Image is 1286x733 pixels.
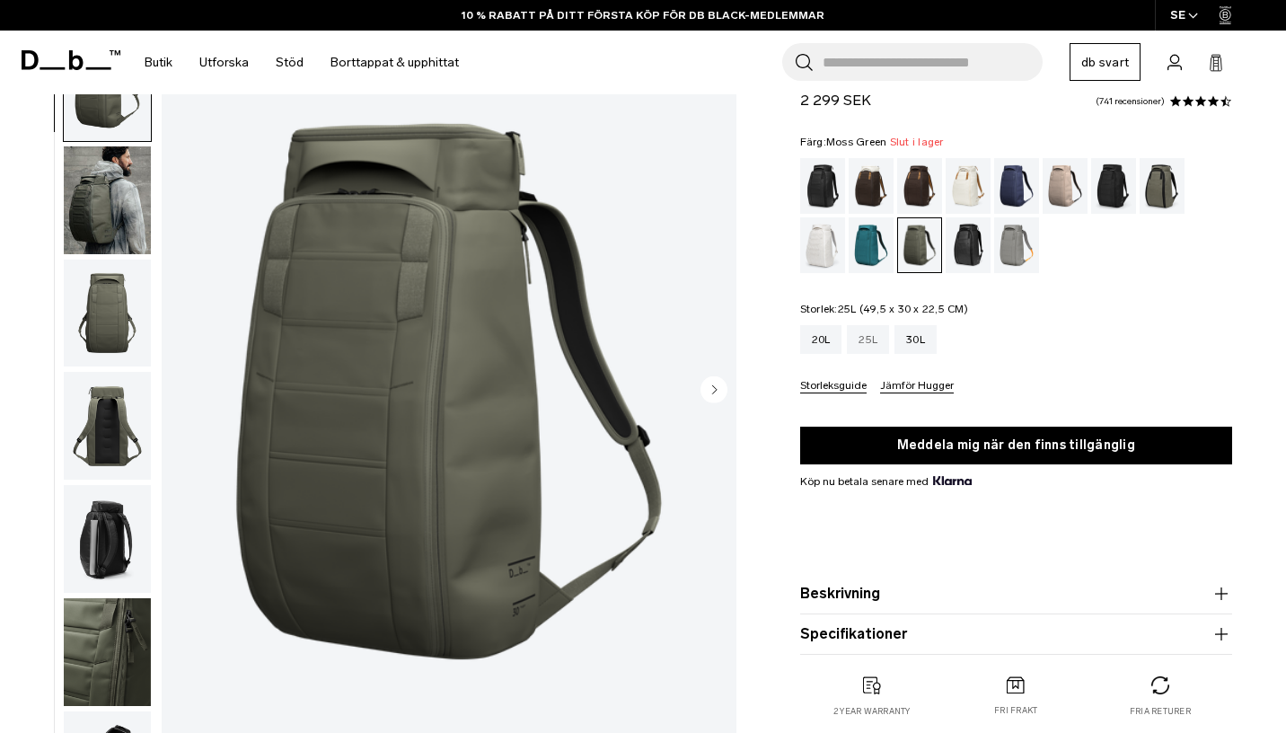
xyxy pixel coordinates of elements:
a: Träkolsgrå [1091,158,1136,214]
a: Blå timmen [994,158,1039,214]
a: 20L [800,325,842,354]
a: Espresso [897,158,942,214]
a: Butik [145,31,172,94]
button: Hugger Ryggsäck 30L Mossgrön [63,259,152,368]
a: Cappuccino [849,158,894,214]
button: Storleksguide [800,380,867,393]
a: Mossa grön [897,217,942,273]
a: 10 % RABATT PÅ DITT FÖRSTA KÖP FÖR DB BLACK-MEDLEMMAR [462,7,824,23]
font: Köp nu betala senare med [800,475,929,488]
a: Borttappat & upphittat [330,31,459,94]
img: Hugger Ryggsäck 30L Mossgrön [64,485,151,593]
a: Dimbåge Beige [1043,158,1088,214]
font: Specifikationer [800,626,907,642]
span: 2 299 SEK [800,92,871,109]
a: 25L [847,325,889,354]
span: 25L (49,5 x 30 x 22,5 CM) [838,303,968,315]
p: Fri frakt [994,704,1037,717]
span: Moss Green [826,136,887,148]
a: 30L [894,325,937,354]
button: Specifikationer [800,623,1232,645]
p: 2 year warranty [833,705,911,718]
img: Hugger Ryggsäck 30L Mossgrön [64,260,151,367]
a: Svimma [800,158,845,214]
button: Nästa bild [700,375,727,406]
a: Skog Grön [1140,158,1185,214]
button: Beskrivning [800,583,1232,605]
img: Hugger Ryggsäck 30L Mossgrön [64,372,151,480]
font: SE [1170,9,1185,22]
nav: Huvudnavigering [131,31,472,94]
img: {"höjd" => 20, "alt" => "Klarna"} [933,476,972,485]
button: Hugger_30L_Moss_green_Material.1.png [63,597,152,707]
font: Färg: [800,136,887,148]
button: Hugger Ryggsäck 30L Mossgrön [63,371,152,481]
font: Beskrivning [800,586,880,602]
font: Storlek: [800,303,968,315]
a: Utforska [199,31,249,94]
button: Meddela mig när den finns tillgänglig [800,427,1232,464]
a: Sand, Grå [994,217,1039,273]
p: Fria returer [1130,705,1191,718]
a: 741 recensioner [1096,97,1165,106]
img: Hugger Ryggsäck 30L Mossgrön [64,146,151,254]
span: Slut i lager [890,136,944,148]
a: Midnatt kricka [849,217,894,273]
a: Havremjölk [946,158,991,214]
a: Ren skiffer [800,217,845,273]
a: Reflekterande svart [946,217,991,273]
img: Hugger_30L_Moss_green_Material.1.png [64,598,151,706]
button: Hugger Ryggsäck 30L Mossgrön [63,146,152,255]
a: db svart [1070,43,1141,81]
button: Hugger Ryggsäck 30L Mossgrön [63,484,152,594]
button: Jämför Hugger [880,380,954,393]
a: Stöd [276,31,304,94]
